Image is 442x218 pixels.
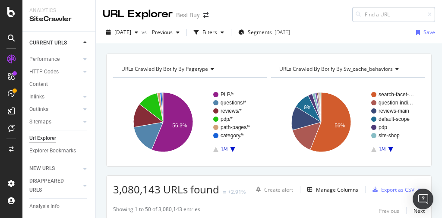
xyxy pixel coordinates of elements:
h4: URLs Crawled By Botify By sw_cache_behaviors [278,62,417,76]
text: 1/4 [221,146,228,152]
div: Url Explorer [29,134,56,143]
div: Outlinks [29,105,48,114]
div: URL Explorer [103,7,173,22]
a: Inlinks [29,92,81,101]
div: NEW URLS [29,164,55,173]
text: path-pages/* [221,124,250,130]
div: Showing 1 to 50 of 3,080,143 entries [113,205,200,216]
svg: A chart. [113,85,264,160]
text: 56% [335,123,345,129]
div: Previous [379,207,399,215]
a: HTTP Codes [29,67,81,76]
svg: A chart. [271,85,422,160]
input: Find a URL [352,7,435,22]
a: CURRENT URLS [29,38,81,47]
div: Content [29,80,48,89]
div: Next [414,207,425,215]
h4: URLs Crawled By Botify By pagetype [120,62,259,76]
div: Best Buy [176,11,200,19]
text: 9% [304,104,312,111]
img: Equal [223,191,226,193]
span: URLs Crawled By Botify By pagetype [121,65,208,73]
text: question-indi… [379,100,413,106]
div: DISAPPEARED URLS [29,177,73,195]
div: Analytics [29,7,88,14]
span: Segments [248,28,272,36]
div: SiteCrawler [29,14,88,24]
text: pdp/* [221,116,233,122]
div: Sitemaps [29,117,51,126]
a: Url Explorer [29,134,89,143]
button: Previous [379,205,399,216]
text: category/* [221,133,244,139]
button: Save [413,25,435,39]
div: HTTP Codes [29,67,59,76]
button: Manage Columns [304,184,358,195]
div: Filters [202,28,217,36]
a: Outlinks [29,105,81,114]
text: search-facet-… [379,92,414,98]
button: [DATE] [103,25,142,39]
button: Next [414,205,425,216]
button: Previous [148,25,183,39]
div: Performance [29,55,60,64]
span: 3,080,143 URLs found [113,182,219,196]
div: CURRENT URLS [29,38,67,47]
div: Open Intercom Messenger [413,189,433,209]
button: Filters [190,25,227,39]
span: Previous [148,28,173,36]
text: PLP/* [221,92,234,98]
text: reviews-main [379,108,409,114]
text: 56.3% [172,123,187,129]
a: DISAPPEARED URLS [29,177,81,195]
div: Manage Columns [316,186,358,193]
a: Content [29,80,89,89]
span: 2025 Sep. 2nd [114,28,131,36]
div: Export as CSV [381,186,414,193]
text: reviews/* [221,108,242,114]
text: 1/4 [379,146,386,152]
button: Create alert [253,183,293,196]
button: Segments[DATE] [235,25,294,39]
a: NEW URLS [29,164,81,173]
a: Analysis Info [29,202,89,211]
div: Inlinks [29,92,44,101]
div: [DATE] [275,28,290,36]
text: questions/* [221,100,246,106]
a: Performance [29,55,81,64]
div: Analysis Info [29,202,60,211]
button: Export as CSV [369,183,414,196]
div: +2.91% [228,188,246,196]
text: pdp [379,124,387,130]
div: Explorer Bookmarks [29,146,76,155]
text: site-shop [379,133,400,139]
div: arrow-right-arrow-left [203,12,208,18]
span: URLs Crawled By Botify By sw_cache_behaviors [279,65,393,73]
span: vs [142,28,148,36]
a: Sitemaps [29,117,81,126]
div: Create alert [264,186,293,193]
a: Explorer Bookmarks [29,146,89,155]
div: Save [423,28,435,36]
text: default-scope [379,116,410,122]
